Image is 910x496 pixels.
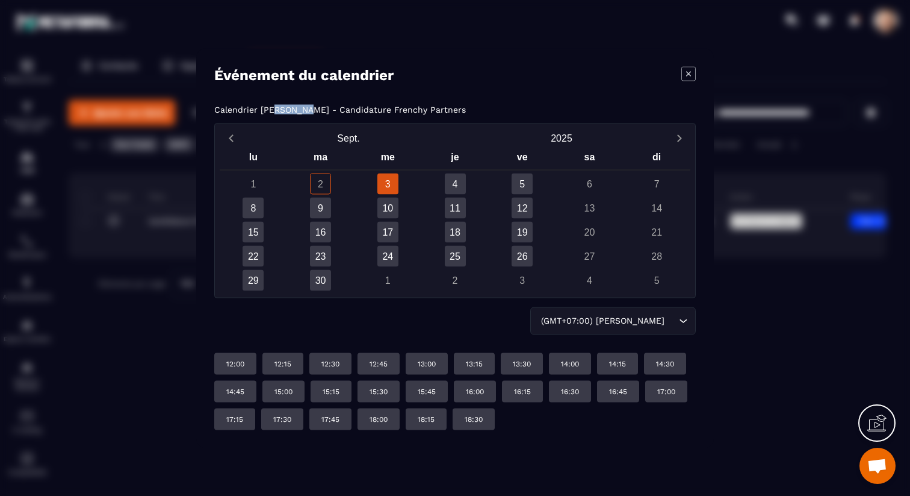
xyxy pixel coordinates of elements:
[287,148,354,169] div: ma
[561,386,579,396] p: 16:30
[226,359,244,368] p: 12:00
[323,386,339,396] p: 15:15
[274,386,292,396] p: 15:00
[310,245,331,266] div: 23
[377,245,398,266] div: 24
[214,104,466,114] p: Calendrier [PERSON_NAME] - Candidature Frenchy Partners
[243,245,264,266] div: 22
[274,359,291,368] p: 12:15
[561,359,579,368] p: 14:00
[370,386,388,396] p: 15:30
[226,414,243,424] p: 17:15
[321,359,339,368] p: 12:30
[310,197,331,218] div: 9
[445,269,466,290] div: 2
[579,173,600,194] div: 6
[421,148,489,169] div: je
[512,221,533,242] div: 19
[321,414,339,424] p: 17:45
[226,386,244,396] p: 14:45
[377,269,398,290] div: 1
[513,359,531,368] p: 13:30
[512,173,533,194] div: 5
[609,386,627,396] p: 16:45
[418,359,436,368] p: 13:00
[465,414,483,424] p: 18:30
[354,148,421,169] div: me
[243,197,264,218] div: 8
[243,221,264,242] div: 15
[310,269,331,290] div: 30
[242,127,455,148] button: Open months overlay
[370,414,388,424] p: 18:00
[579,197,600,218] div: 13
[646,245,667,266] div: 28
[579,245,600,266] div: 27
[418,386,436,396] p: 15:45
[512,245,533,266] div: 26
[646,269,667,290] div: 5
[377,173,398,194] div: 3
[668,130,690,146] button: Next month
[623,148,690,169] div: di
[579,269,600,290] div: 4
[646,173,667,194] div: 7
[377,221,398,242] div: 17
[530,307,696,334] div: Search for option
[455,127,668,148] button: Open years overlay
[445,221,466,242] div: 18
[310,221,331,242] div: 16
[646,197,667,218] div: 14
[609,359,626,368] p: 14:15
[512,269,533,290] div: 3
[646,221,667,242] div: 21
[514,386,531,396] p: 16:15
[556,148,624,169] div: sa
[377,197,398,218] div: 10
[538,314,667,327] span: (GMT+07:00) [PERSON_NAME]
[273,414,291,424] p: 17:30
[466,359,483,368] p: 13:15
[220,173,690,290] div: Calendar days
[667,314,676,327] input: Search for option
[243,173,264,194] div: 1
[489,148,556,169] div: ve
[445,245,466,266] div: 25
[657,386,675,396] p: 17:00
[214,66,394,83] h4: Événement du calendrier
[243,269,264,290] div: 29
[220,130,242,146] button: Previous month
[220,148,690,290] div: Calendar wrapper
[310,173,331,194] div: 2
[579,221,600,242] div: 20
[445,197,466,218] div: 11
[370,359,388,368] p: 12:45
[220,148,287,169] div: lu
[859,448,896,484] a: Ouvrir le chat
[418,414,435,424] p: 18:15
[466,386,484,396] p: 16:00
[656,359,674,368] p: 14:30
[445,173,466,194] div: 4
[512,197,533,218] div: 12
